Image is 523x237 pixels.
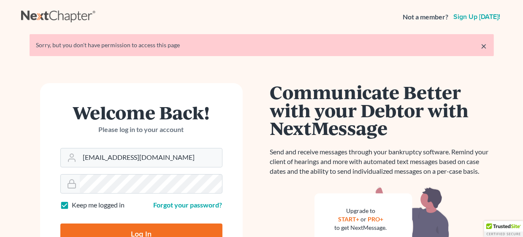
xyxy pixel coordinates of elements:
input: Email Address [80,148,222,167]
span: or [360,215,366,223]
strong: Not a member? [403,12,449,22]
a: PRO+ [368,215,383,223]
div: to get NextMessage. [335,224,387,232]
label: Keep me logged in [72,200,125,210]
div: Upgrade to [335,207,387,215]
p: Please log in to your account [60,125,222,135]
div: Sorry, but you don't have permission to access this page [36,41,487,49]
h1: Welcome Back! [60,103,222,121]
a: × [481,41,487,51]
div: TrustedSite Certified [484,221,523,237]
a: Forgot your password? [154,201,222,209]
a: Sign up [DATE]! [452,13,502,20]
h1: Communicate Better with your Debtor with NextMessage [270,83,494,137]
a: START+ [338,215,359,223]
p: Send and receive messages through your bankruptcy software. Remind your client of hearings and mo... [270,147,494,176]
